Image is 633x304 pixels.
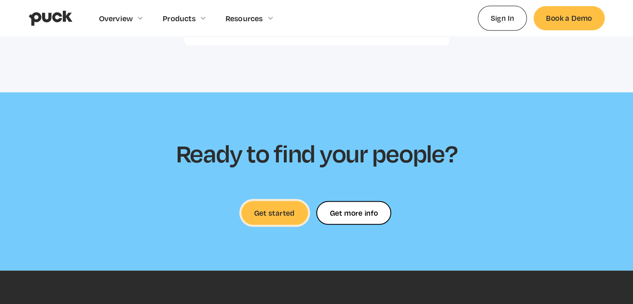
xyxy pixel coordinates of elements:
a: Sign In [478,6,527,30]
a: Book a Demo [534,6,604,30]
div: Overview [99,14,133,23]
a: Get started [241,201,308,225]
div: Resources [226,14,263,23]
a: Get more info [316,201,391,225]
form: Ready to find your people [316,201,391,225]
div: Products [163,14,196,23]
h2: Ready to find your people? [176,138,457,167]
